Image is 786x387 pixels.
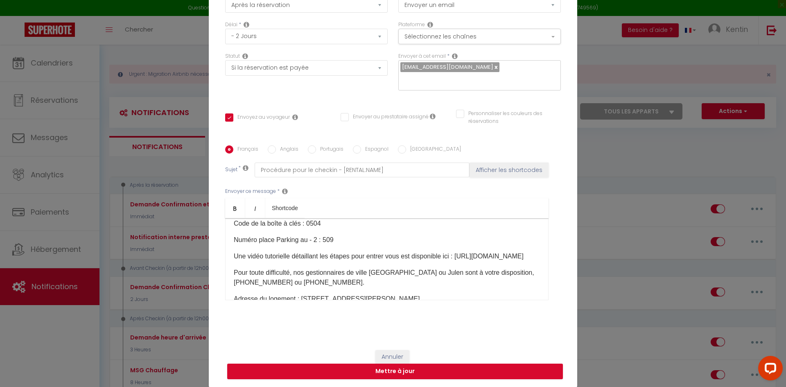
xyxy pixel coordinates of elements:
i: Recipient [452,53,458,59]
label: Statut [225,52,240,60]
label: Français [233,145,258,154]
a: Bold [225,198,245,218]
button: Annuler [375,350,409,364]
label: Sujet [225,166,237,174]
label: Anglais [276,145,298,154]
i: Message [282,188,288,195]
label: Plateforme [398,21,425,29]
button: Afficher les shortcodes [470,163,549,177]
a: Italic [245,198,265,218]
i: Envoyer au voyageur [292,114,298,120]
a: Shortcode [265,198,305,218]
button: Mettre à jour [227,364,563,379]
p: Code de la boîte à clés : 0504 [234,219,540,229]
span: [EMAIL_ADDRESS][DOMAIN_NAME] [402,63,493,71]
p: Adresse du logement : [STREET_ADDRESS][PERSON_NAME] [234,294,540,304]
label: Envoyer à cet email [398,52,446,60]
label: Délai [225,21,237,29]
i: Envoyer au prestataire si il est assigné [430,113,436,120]
i: Action Time [244,21,249,28]
label: [GEOGRAPHIC_DATA] [406,145,461,154]
i: Subject [243,165,248,171]
p: Une vidéo tutorielle détaillant les étapes pour entrer vous est disponible ici : ​[URL][DOMAIN_NA... [234,251,540,261]
i: Booking status [242,53,248,59]
iframe: LiveChat chat widget [752,353,786,387]
button: Sélectionnez les chaînes [398,29,561,44]
label: Portugais [316,145,343,154]
p: Numéro place Parking au - 2 : 509 [234,235,540,245]
label: Espagnol [361,145,388,154]
p: Pour toute difficulté, nos gestionnaires de ville [GEOGRAPHIC_DATA] ou Julen sont à votre disposi... [234,268,540,287]
i: Action Channel [427,21,433,28]
label: Envoyer ce message [225,188,276,195]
